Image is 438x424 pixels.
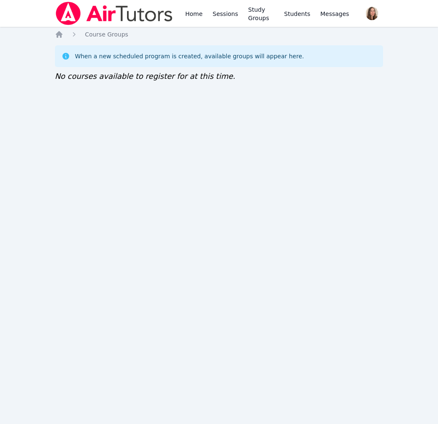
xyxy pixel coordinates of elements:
div: When a new scheduled program is created, available groups will appear here. [75,52,304,60]
nav: Breadcrumb [55,30,384,39]
span: Messages [320,10,349,18]
span: Course Groups [85,31,128,38]
img: Air Tutors [55,2,174,25]
a: Course Groups [85,30,128,39]
span: No courses available to register for at this time. [55,72,236,81]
